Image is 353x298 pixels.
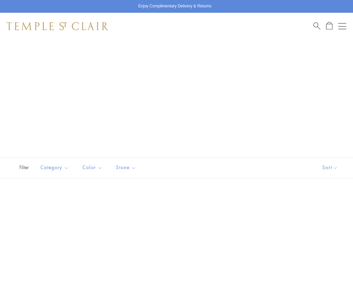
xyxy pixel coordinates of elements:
a: Open Shopping Bag [326,22,332,30]
p: Enjoy Complimentary Delivery & Returns [138,3,211,10]
span: Color [79,163,108,172]
span: Stone [113,163,141,172]
button: Category [35,160,74,175]
span: Category [37,163,74,172]
button: Show sort by [307,157,353,178]
a: Search [313,22,320,30]
button: Stone [111,160,141,175]
img: Temple St. Clair [7,22,108,30]
button: Color [77,160,108,175]
button: Open navigation [338,22,346,30]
